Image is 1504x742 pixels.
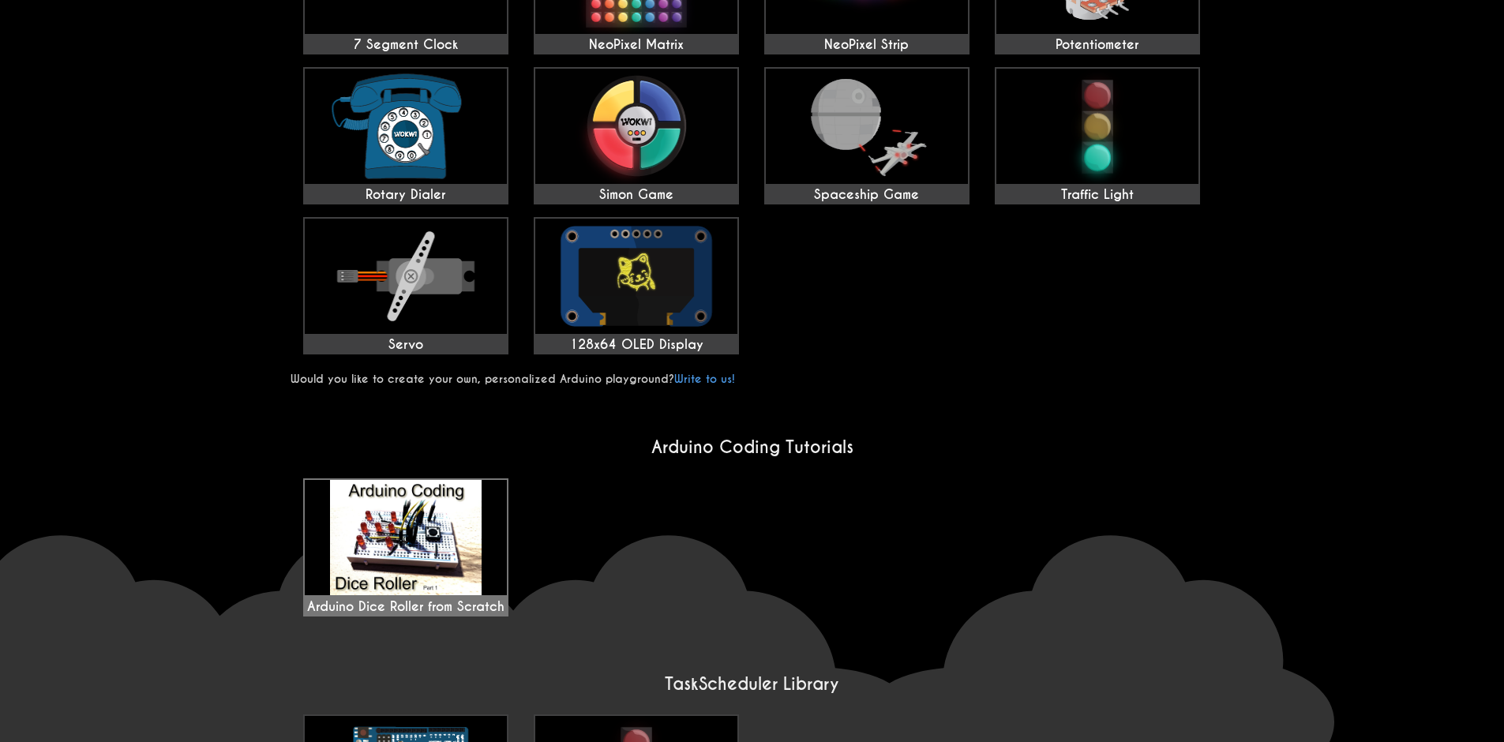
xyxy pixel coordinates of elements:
[674,372,735,386] a: Write to us!
[535,187,737,203] div: Simon Game
[305,337,507,353] div: Servo
[291,673,1214,695] h2: TaskScheduler Library
[766,37,968,53] div: NeoPixel Strip
[305,187,507,203] div: Rotary Dialer
[303,217,508,354] a: Servo
[535,219,737,334] img: 128x64 OLED Display
[996,37,1198,53] div: Potentiometer
[305,480,507,595] img: maxresdefault.jpg
[995,67,1200,204] a: Traffic Light
[535,337,737,353] div: 128x64 OLED Display
[766,187,968,203] div: Spaceship Game
[535,69,737,184] img: Simon Game
[303,67,508,204] a: Rotary Dialer
[766,69,968,184] img: Spaceship Game
[291,372,1214,386] p: Would you like to create your own, personalized Arduino playground?
[305,37,507,53] div: 7 Segment Clock
[764,67,970,204] a: Spaceship Game
[291,437,1214,458] h2: Arduino Coding Tutorials
[305,219,507,334] img: Servo
[305,69,507,184] img: Rotary Dialer
[305,480,507,615] div: Arduino Dice Roller from Scratch
[535,37,737,53] div: NeoPixel Matrix
[996,69,1198,184] img: Traffic Light
[303,478,508,616] a: Arduino Dice Roller from Scratch
[534,67,739,204] a: Simon Game
[996,187,1198,203] div: Traffic Light
[534,217,739,354] a: 128x64 OLED Display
